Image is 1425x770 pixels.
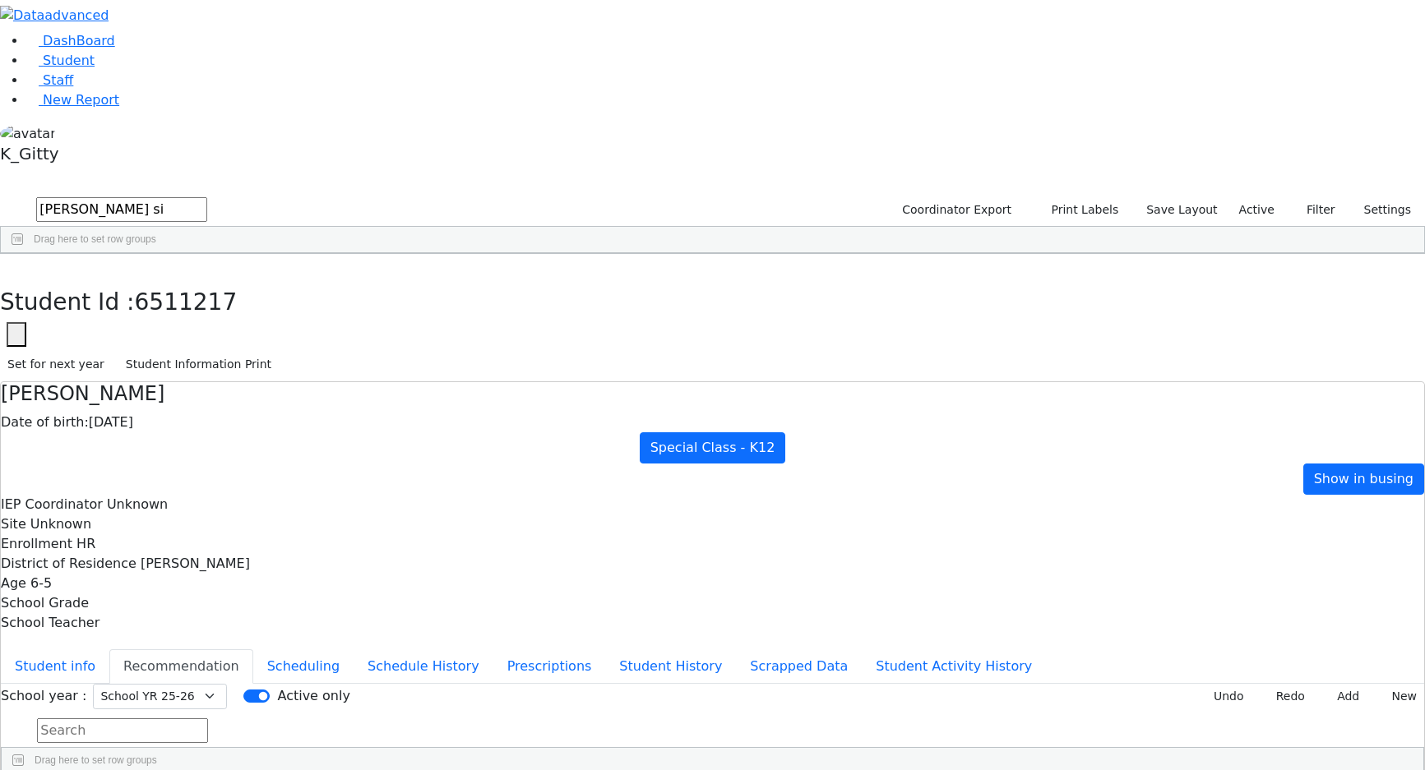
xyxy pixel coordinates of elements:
button: Student Activity History [862,649,1046,684]
button: Scrapped Data [736,649,862,684]
span: 6-5 [30,575,52,591]
label: Age [1,574,26,593]
span: Show in busing [1314,471,1413,486]
a: DashBoard [26,33,115,48]
span: Staff [43,72,73,88]
span: [PERSON_NAME] [141,556,250,571]
span: 6511217 [135,288,238,316]
span: Drag here to set row groups [35,754,157,766]
button: Coordinator Export [891,197,1019,223]
input: Search [37,718,208,743]
span: HR [76,536,95,551]
label: School Grade [1,593,89,613]
label: Active only [277,686,349,706]
label: School year : [1,686,86,706]
button: Settings [1343,197,1418,223]
label: IEP Coordinator [1,495,103,514]
span: Unknown [30,516,91,532]
button: Redo [1258,684,1312,709]
label: Active [1232,197,1282,223]
button: Student Information Print [118,352,279,377]
label: School Teacher [1,613,99,633]
div: [DATE] [1,413,1424,432]
span: Student [43,53,95,68]
button: Add [1319,684,1367,709]
button: Prescriptions [493,649,606,684]
button: New [1373,684,1424,709]
button: Student info [1,649,109,684]
button: Scheduling [253,649,354,684]
a: Special Class - K12 [640,432,786,463]
label: Enrollment [1,534,72,554]
label: Site [1,514,26,534]
a: Show in busing [1303,463,1424,495]
label: Date of birth: [1,413,89,432]
button: Filter [1285,197,1343,223]
button: Undo [1196,684,1252,709]
a: Staff [26,72,73,88]
button: Print Labels [1032,197,1126,223]
input: Search [36,197,207,222]
button: Schedule History [354,649,493,684]
span: DashBoard [43,33,115,48]
h4: [PERSON_NAME] [1,382,1424,406]
button: Student History [605,649,736,684]
span: Unknown [107,496,168,512]
a: Student [26,53,95,68]
span: Drag here to set row groups [34,233,156,245]
a: New Report [26,92,119,108]
button: Save Layout [1139,197,1224,223]
label: District of Residence [1,554,136,574]
button: Recommendation [109,649,253,684]
span: New Report [43,92,119,108]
